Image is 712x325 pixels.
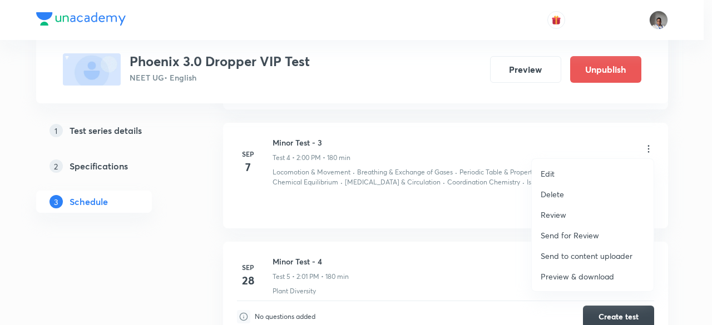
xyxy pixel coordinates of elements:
[541,188,564,200] p: Delete
[541,250,632,262] p: Send to content uploader
[541,229,599,241] p: Send for Review
[541,168,555,179] p: Edit
[541,209,566,221] p: Review
[541,271,614,282] p: Preview & download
